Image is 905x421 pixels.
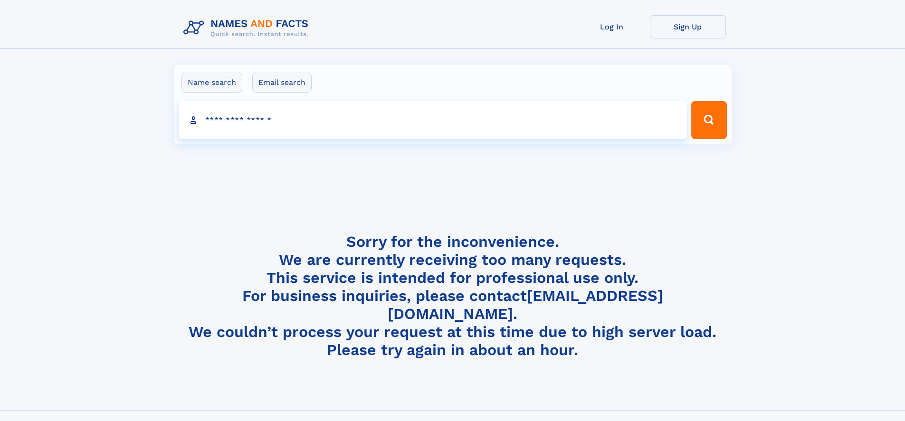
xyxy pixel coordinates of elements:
[388,287,663,323] a: [EMAIL_ADDRESS][DOMAIN_NAME]
[650,15,726,38] a: Sign Up
[179,101,687,139] input: search input
[181,73,242,93] label: Name search
[252,73,312,93] label: Email search
[574,15,650,38] a: Log In
[180,15,316,41] img: Logo Names and Facts
[180,233,726,359] h4: Sorry for the inconvenience. We are currently receiving too many requests. This service is intend...
[691,101,726,139] button: Search Button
